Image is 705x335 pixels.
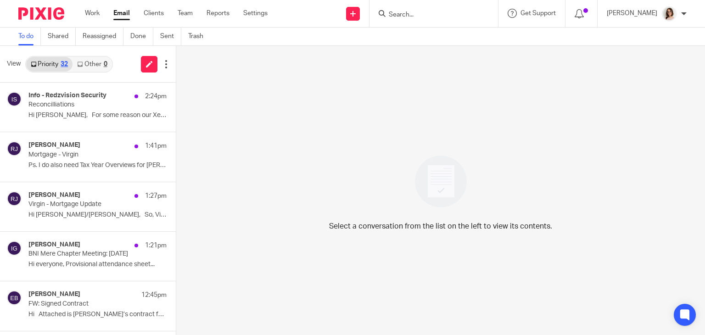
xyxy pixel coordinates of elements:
a: Work [85,9,100,18]
a: Sent [160,28,181,45]
a: Priority32 [26,57,73,72]
img: svg%3E [7,92,22,106]
p: Select a conversation from the list on the left to view its contents. [329,221,552,232]
a: Email [113,9,130,18]
div: 0 [104,61,107,67]
h4: Info - Redzvision Security [28,92,106,100]
span: Get Support [520,10,556,17]
p: 12:45pm [141,290,167,300]
p: Hi [PERSON_NAME], For some reason our Xero... [28,112,167,119]
a: Clients [144,9,164,18]
p: [PERSON_NAME] [607,9,657,18]
p: Hi Attached is [PERSON_NAME]’s contract for... [28,311,167,318]
a: Other0 [73,57,112,72]
img: Pixie [18,7,64,20]
p: Reconcilliations [28,101,139,109]
p: Virgin - Mortgage Update [28,201,139,208]
p: FW: Signed Contract [28,300,139,308]
input: Search [388,11,470,19]
h4: [PERSON_NAME] [28,141,80,149]
h4: [PERSON_NAME] [28,241,80,249]
p: Mortgage - Virgin [28,151,139,159]
p: 1:27pm [145,191,167,201]
p: Ps. I do also need Tax Year Overviews for [PERSON_NAME]... [28,162,167,169]
p: Hi [PERSON_NAME]/[PERSON_NAME], So, Virgin have now... [28,211,167,219]
img: svg%3E [7,290,22,305]
p: BNI Mere Chapter Meeting: [DATE] [28,250,139,258]
h4: [PERSON_NAME] [28,290,80,298]
a: Shared [48,28,76,45]
img: image [409,150,473,213]
a: Done [130,28,153,45]
img: svg%3E [7,241,22,256]
span: View [7,59,21,69]
img: Caroline%20-%20HS%20-%20LI.png [662,6,677,21]
div: 32 [61,61,68,67]
h4: [PERSON_NAME] [28,191,80,199]
p: 1:21pm [145,241,167,250]
img: svg%3E [7,141,22,156]
a: Reports [207,9,229,18]
p: 2:24pm [145,92,167,101]
a: To do [18,28,41,45]
p: 1:41pm [145,141,167,151]
img: svg%3E [7,191,22,206]
a: Reassigned [83,28,123,45]
p: Hi everyone, Provisional attendance sheet... [28,261,167,268]
a: Team [178,9,193,18]
a: Trash [188,28,210,45]
a: Settings [243,9,268,18]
